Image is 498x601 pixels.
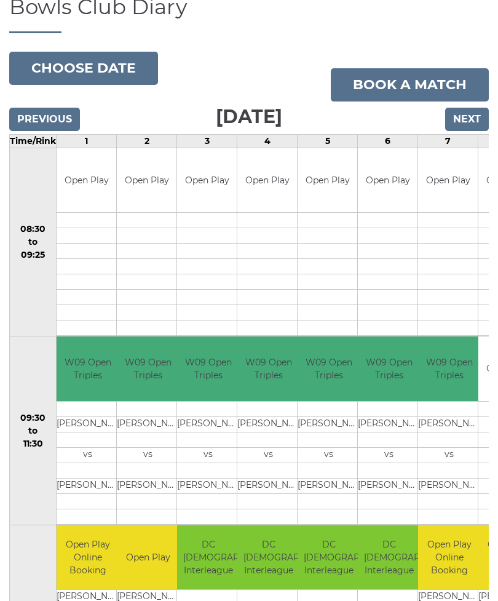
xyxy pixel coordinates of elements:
[117,417,179,432] td: [PERSON_NAME]
[57,526,119,591] td: Open Play Online Booking
[117,448,179,463] td: vs
[177,337,239,402] td: W09 Open Triples
[358,526,420,591] td: DC [DEMOGRAPHIC_DATA] Interleague
[117,479,179,494] td: [PERSON_NAME]
[117,337,179,402] td: W09 Open Triples
[237,149,297,213] td: Open Play
[358,479,420,494] td: [PERSON_NAME]
[57,337,119,402] td: W09 Open Triples
[177,417,239,432] td: [PERSON_NAME]
[331,69,489,102] a: Book a match
[10,135,57,148] td: Time/Rink
[418,135,478,148] td: 7
[117,149,176,213] td: Open Play
[57,135,117,148] td: 1
[237,448,299,463] td: vs
[298,479,360,494] td: [PERSON_NAME]
[298,135,358,148] td: 5
[358,149,417,213] td: Open Play
[57,417,119,432] td: [PERSON_NAME]
[298,526,360,591] td: DC [DEMOGRAPHIC_DATA] Interleague
[237,337,299,402] td: W09 Open Triples
[117,135,177,148] td: 2
[177,526,239,591] td: DC [DEMOGRAPHIC_DATA] Interleague
[57,149,116,213] td: Open Play
[9,52,158,86] button: Choose date
[358,448,420,463] td: vs
[418,337,480,402] td: W09 Open Triples
[177,479,239,494] td: [PERSON_NAME]
[418,479,480,494] td: [PERSON_NAME]
[10,148,57,337] td: 08:30 to 09:25
[418,149,478,213] td: Open Play
[237,526,299,591] td: DC [DEMOGRAPHIC_DATA] Interleague
[358,135,418,148] td: 6
[445,108,489,132] input: Next
[57,448,119,463] td: vs
[418,417,480,432] td: [PERSON_NAME]
[9,108,80,132] input: Previous
[10,337,57,526] td: 09:30 to 11:30
[57,479,119,494] td: [PERSON_NAME]
[237,417,299,432] td: [PERSON_NAME]
[237,479,299,494] td: [PERSON_NAME]
[177,135,237,148] td: 3
[358,337,420,402] td: W09 Open Triples
[298,448,360,463] td: vs
[237,135,298,148] td: 4
[418,448,480,463] td: vs
[177,149,237,213] td: Open Play
[298,417,360,432] td: [PERSON_NAME]
[177,448,239,463] td: vs
[358,417,420,432] td: [PERSON_NAME]
[298,337,360,402] td: W09 Open Triples
[117,526,179,591] td: Open Play
[418,526,480,591] td: Open Play Online Booking
[298,149,357,213] td: Open Play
